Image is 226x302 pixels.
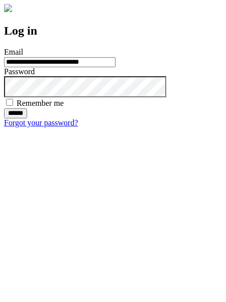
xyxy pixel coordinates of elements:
[4,4,12,12] img: logo-4e3dc11c47720685a147b03b5a06dd966a58ff35d612b21f08c02c0306f2b779.png
[4,48,23,56] label: Email
[17,99,64,107] label: Remember me
[4,24,222,38] h2: Log in
[4,118,78,127] a: Forgot your password?
[4,67,35,76] label: Password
